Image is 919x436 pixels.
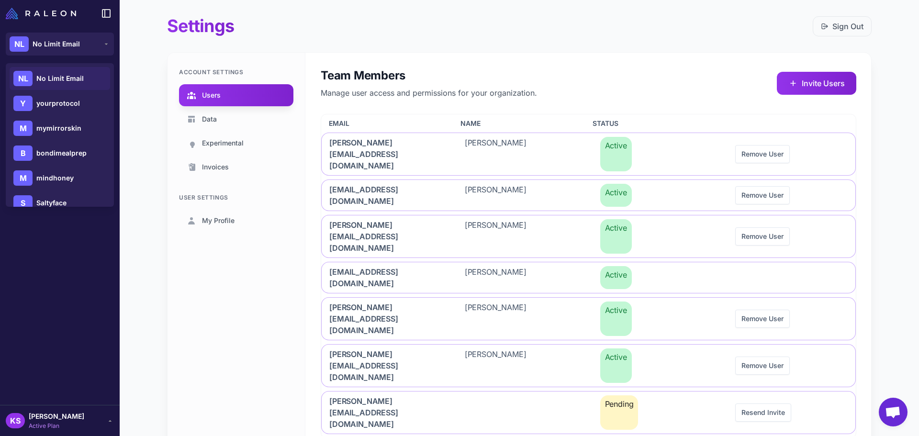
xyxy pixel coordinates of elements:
[329,118,349,129] span: Email
[465,302,527,336] span: [PERSON_NAME]
[179,68,293,77] div: Account Settings
[36,173,74,183] span: mindhoney
[600,302,632,336] span: Active
[600,219,632,254] span: Active
[329,137,442,171] span: [PERSON_NAME][EMAIL_ADDRESS][DOMAIN_NAME]
[465,184,527,207] span: [PERSON_NAME]
[329,184,442,207] span: [EMAIL_ADDRESS][DOMAIN_NAME]
[36,123,81,134] span: mymirrorskin
[813,16,872,36] button: Sign Out
[33,39,80,49] span: No Limit Email
[179,156,293,178] a: Invoices
[735,145,790,163] button: Remove User
[329,219,442,254] span: [PERSON_NAME][EMAIL_ADDRESS][DOMAIN_NAME]
[202,162,229,172] span: Invoices
[329,266,442,289] span: [EMAIL_ADDRESS][DOMAIN_NAME]
[593,118,618,129] span: Status
[36,198,67,208] span: Saltyface
[735,403,791,422] button: Resend Invite
[13,96,33,111] div: Y
[6,33,114,56] button: NLNo Limit Email
[600,395,639,430] span: Pending
[4,65,116,85] a: Manage Brands
[29,422,84,430] span: Active Plan
[321,344,856,387] div: [PERSON_NAME][EMAIL_ADDRESS][DOMAIN_NAME][PERSON_NAME]ActiveRemove User
[321,215,856,258] div: [PERSON_NAME][EMAIL_ADDRESS][DOMAIN_NAME][PERSON_NAME]ActiveRemove User
[465,266,527,289] span: [PERSON_NAME]
[321,68,537,83] h2: Team Members
[202,138,244,148] span: Experimental
[600,137,632,171] span: Active
[321,262,856,293] div: [EMAIL_ADDRESS][DOMAIN_NAME][PERSON_NAME]Active
[600,266,632,289] span: Active
[202,114,217,124] span: Data
[13,71,33,86] div: NL
[777,72,856,95] button: Invite Users
[321,133,856,176] div: [PERSON_NAME][EMAIL_ADDRESS][DOMAIN_NAME][PERSON_NAME]ActiveRemove User
[329,348,442,383] span: [PERSON_NAME][EMAIL_ADDRESS][DOMAIN_NAME]
[179,108,293,130] a: Data
[36,148,87,158] span: bondimealprep
[13,121,33,136] div: M
[321,297,856,340] div: [PERSON_NAME][EMAIL_ADDRESS][DOMAIN_NAME][PERSON_NAME]ActiveRemove User
[6,413,25,428] div: KS
[321,391,856,434] div: [PERSON_NAME][EMAIL_ADDRESS][DOMAIN_NAME]PendingResend Invite
[821,21,863,32] a: Sign Out
[13,170,33,186] div: M
[465,219,527,254] span: [PERSON_NAME]
[202,90,221,101] span: Users
[36,98,80,109] span: yourprotocol
[465,348,527,383] span: [PERSON_NAME]
[179,84,293,106] a: Users
[6,8,80,19] a: Raleon Logo
[167,15,234,37] h1: Settings
[13,145,33,161] div: B
[36,73,84,84] span: No Limit Email
[29,411,84,422] span: [PERSON_NAME]
[735,227,790,246] button: Remove User
[321,179,856,211] div: [EMAIL_ADDRESS][DOMAIN_NAME][PERSON_NAME]ActiveRemove User
[735,357,790,375] button: Remove User
[13,195,33,211] div: S
[460,118,481,129] span: Name
[202,215,235,226] span: My Profile
[179,132,293,154] a: Experimental
[735,310,790,328] button: Remove User
[465,137,527,171] span: [PERSON_NAME]
[600,348,632,383] span: Active
[321,87,537,99] p: Manage user access and permissions for your organization.
[179,210,293,232] a: My Profile
[735,186,790,204] button: Remove User
[179,193,293,202] div: User Settings
[329,302,442,336] span: [PERSON_NAME][EMAIL_ADDRESS][DOMAIN_NAME]
[6,8,76,19] img: Raleon Logo
[600,184,632,207] span: Active
[329,395,442,430] span: [PERSON_NAME][EMAIL_ADDRESS][DOMAIN_NAME]
[10,36,29,52] div: NL
[879,398,908,426] div: Open chat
